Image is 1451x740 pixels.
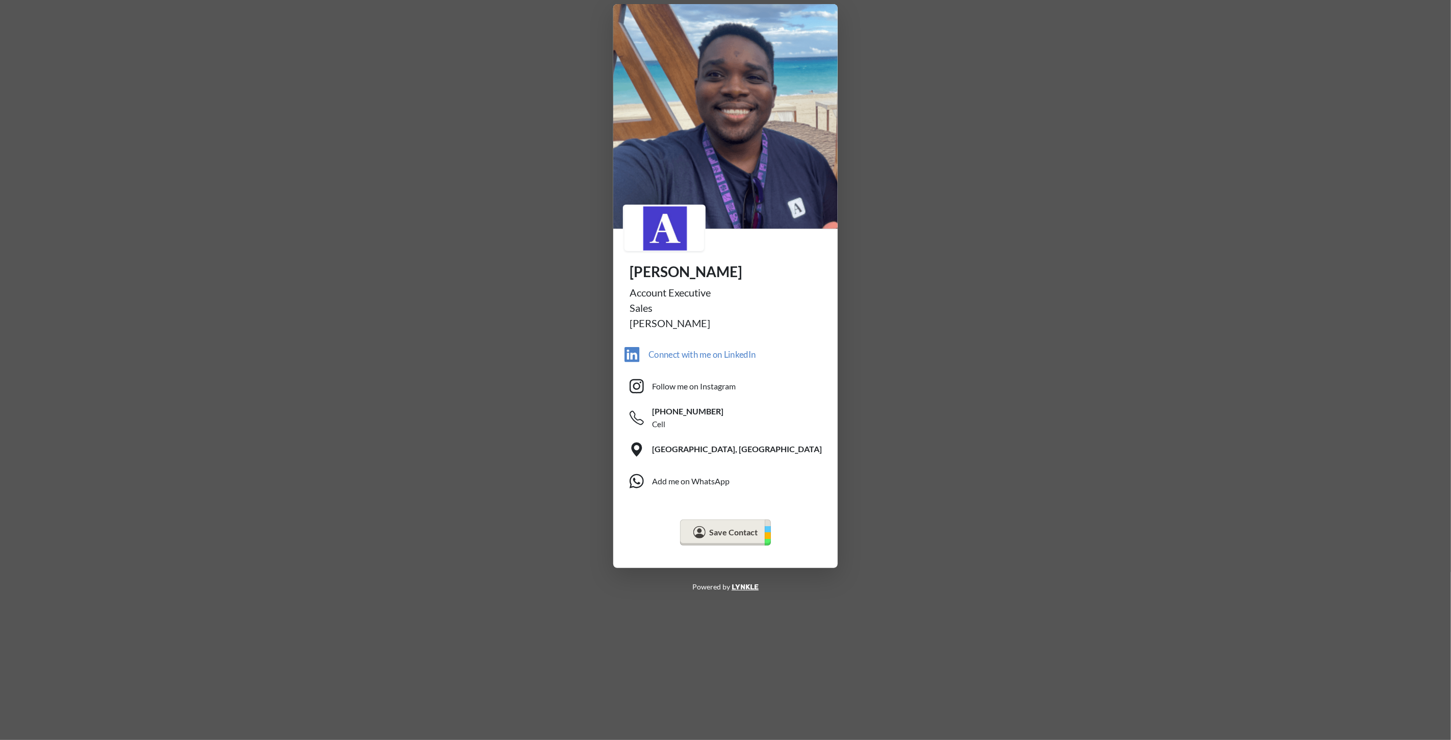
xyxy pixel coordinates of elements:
span: Save Contact [710,527,758,537]
div: Follow me on Instagram [652,380,736,392]
span: [PHONE_NUMBER] [652,406,723,417]
a: Lynkle [732,583,759,591]
a: [GEOGRAPHIC_DATA], [GEOGRAPHIC_DATA] [630,434,830,465]
span: [GEOGRAPHIC_DATA], [GEOGRAPHIC_DATA] [652,443,822,455]
a: Connect with me on LinkedIn [624,338,835,371]
div: Add me on WhatsApp [652,475,730,487]
a: Follow me on Instagram [630,371,830,402]
a: Add me on WhatsApp [630,465,830,497]
div: [PERSON_NAME] [630,315,821,331]
div: Cell [652,418,665,430]
div: Connect with me on LinkedIn [648,348,756,361]
button: Save Contact [680,520,771,546]
h1: [PERSON_NAME] [630,263,821,281]
a: [PHONE_NUMBER]Cell [630,402,830,434]
img: profile picture [613,4,838,229]
small: Powered by [692,582,759,591]
div: Sales [630,300,821,315]
div: Account Executive [630,285,821,300]
img: logo [624,206,704,251]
